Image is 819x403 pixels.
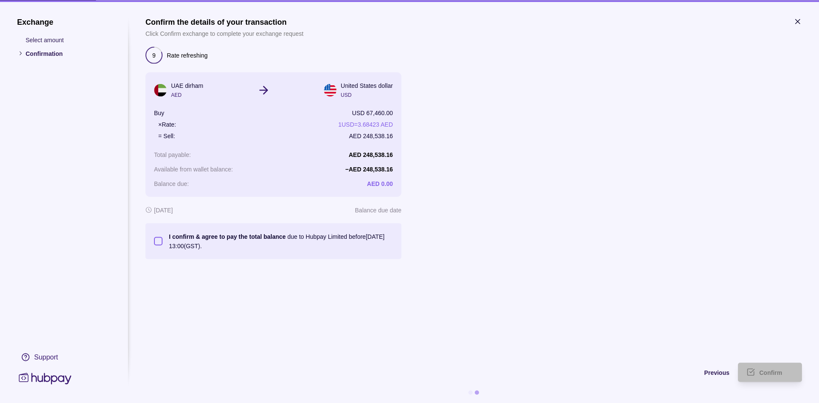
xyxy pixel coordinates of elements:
[169,233,286,240] p: I confirm & agree to pay the total balance
[154,205,173,215] p: [DATE]
[145,29,303,38] p: Click Confirm exchange to complete your exchange request
[158,131,175,140] p: = Sell:
[171,90,203,99] p: AED
[154,108,164,117] p: Buy
[154,180,189,187] p: Balance due :
[345,165,393,172] p: − AED 248,538.16
[158,119,176,129] p: × Rate:
[349,131,393,140] p: AED 248,538.16
[171,81,203,90] p: UAE dirham
[167,50,208,60] p: Rate refreshing
[759,369,782,376] span: Confirm
[338,119,393,129] p: 1 USD = 3.68423 AED
[154,84,167,96] img: ae
[154,165,233,172] p: Available from wallet balance :
[341,90,393,99] p: USD
[704,369,729,376] span: Previous
[154,151,191,158] p: Total payable :
[367,180,393,187] p: AED 0.00
[26,35,111,44] p: Select amount
[341,81,393,90] p: United States dollar
[169,232,393,250] p: due to Hubpay Limited before [DATE] 13:00 (GST).
[349,151,393,158] p: AED 248,538.16
[17,17,111,26] h1: Exchange
[738,362,802,382] button: Confirm
[145,17,303,26] h1: Confirm the details of your transaction
[152,50,156,60] p: 9
[355,205,401,215] p: Balance due date
[145,362,729,382] button: Previous
[352,108,393,117] p: USD 67,460.00
[17,348,111,366] a: Support
[324,84,337,96] img: us
[26,49,111,58] p: Confirmation
[34,352,58,362] div: Support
